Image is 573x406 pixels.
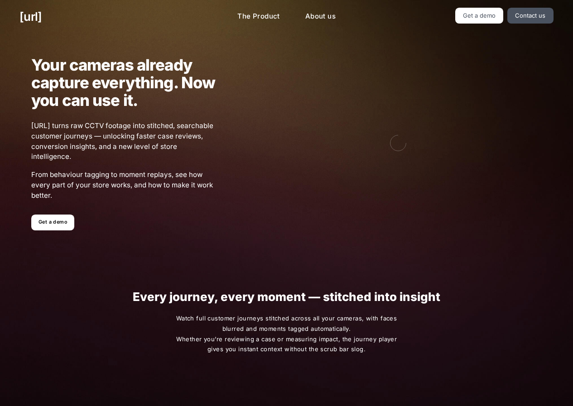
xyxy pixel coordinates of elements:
[298,8,343,25] a: About us
[507,8,554,24] a: Contact us
[455,8,504,24] a: Get a demo
[31,56,216,109] h1: Your cameras already capture everything. Now you can use it.
[19,8,42,25] a: [URL]
[173,313,399,354] span: Watch full customer journeys stitched across all your cameras, with faces blurred and moments tag...
[230,8,287,25] a: The Product
[31,121,216,162] span: [URL] turns raw CCTV footage into stitched, searchable customer journeys — unlocking faster case ...
[31,170,216,201] span: From behaviour tagging to moment replays, see how every part of your store works, and how to make...
[31,215,74,230] a: Get a demo
[35,290,538,303] h1: Every journey, every moment — stitched into insight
